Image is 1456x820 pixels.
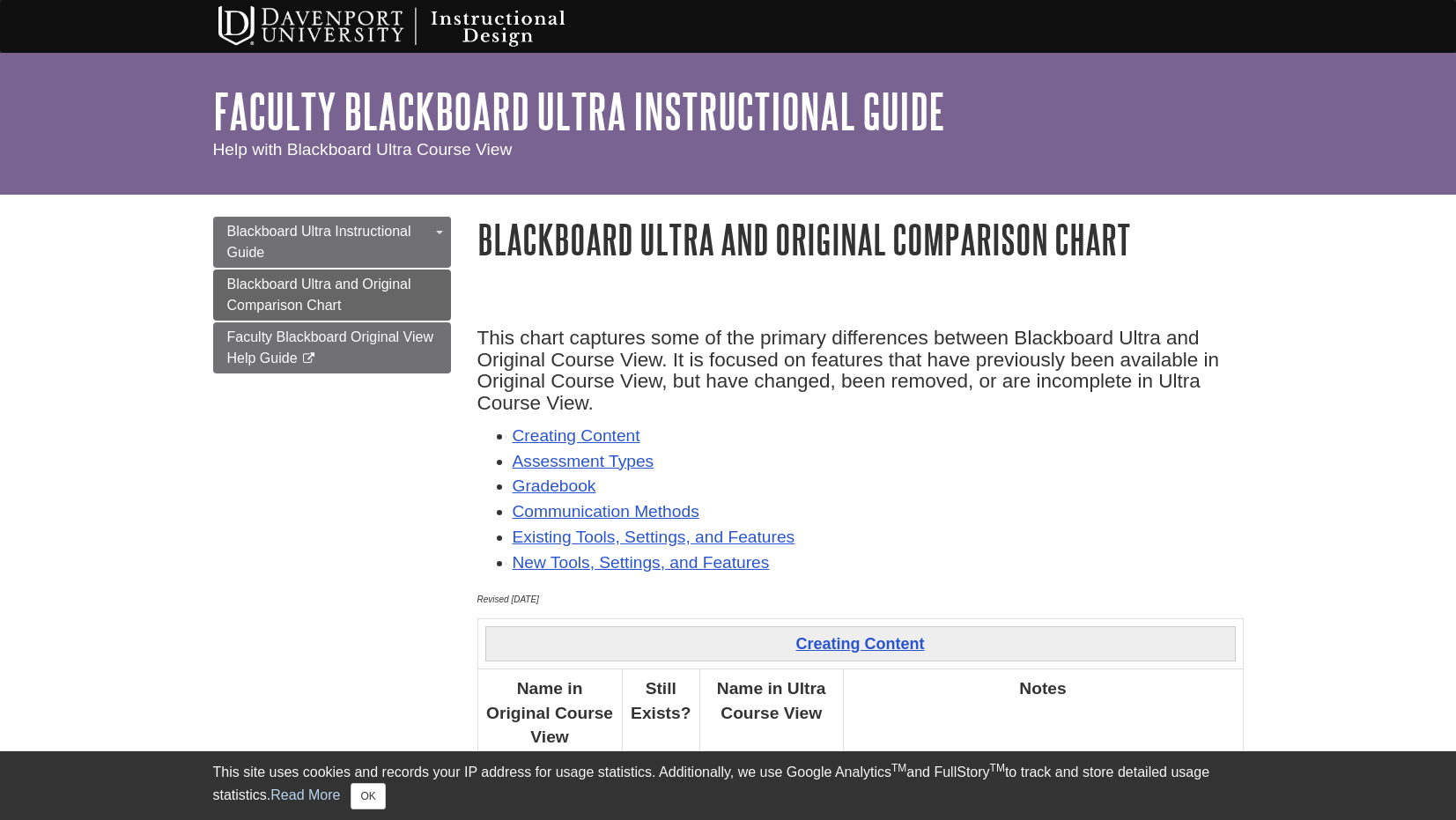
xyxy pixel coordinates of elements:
a: Creating Content [513,426,640,445]
div: Guide Page Menu [213,217,451,373]
span: Help with Blackboard Ultra Course View [213,140,513,159]
h1: Blackboard Ultra and Original Comparison Chart [477,217,1244,262]
span: Blackboard Ultra Instructional Guide [227,224,411,260]
a: Faculty Blackboard Original View Help Guide [213,322,451,373]
sup: TM [990,762,1005,774]
a: Communication Methods [513,502,699,521]
h4: This chart captures some of the primary differences between Blackboard Ultra and Original Course ... [477,328,1244,415]
div: This site uses cookies and records your IP address for usage statistics. Additionally, we use Goo... [213,762,1244,809]
strong: Name in Original Course View [486,679,613,746]
strong: Still Exists? [631,679,691,721]
i: This link opens in a new window [301,353,316,365]
strong: Creating Content [796,635,925,653]
img: Davenport University Instructional Design [204,4,627,48]
a: Blackboard Ultra Instructional Guide [213,217,451,268]
a: Existing Tools, Settings, and Features [513,528,795,546]
strong: Notes [1019,679,1066,698]
a: Gradebook [513,476,596,495]
em: Revised [DATE] [477,595,539,604]
a: Faculty Blackboard Ultra Instructional Guide [213,84,945,138]
a: Read More [270,787,340,802]
a: Blackboard Ultra and Original Comparison Chart [213,270,451,321]
a: New Tools, Settings, and Features [513,553,770,572]
span: Faculty Blackboard Original View Help Guide [227,329,433,366]
button: Close [351,783,385,809]
span: . [594,392,599,414]
span: Blackboard Ultra and Original Comparison Chart [227,277,411,313]
sup: TM [891,762,906,774]
a: Assessment Types [513,452,654,470]
strong: Name in Ultra Course View [717,679,826,721]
